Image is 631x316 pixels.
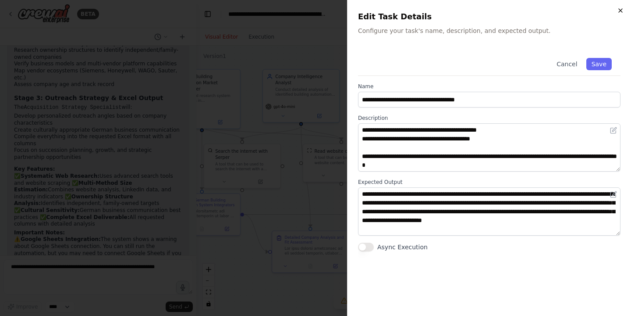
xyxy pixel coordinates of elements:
[358,115,620,122] label: Description
[358,11,620,23] h2: Edit Task Details
[551,58,582,70] button: Cancel
[586,58,612,70] button: Save
[608,189,619,200] button: Open in editor
[358,26,620,35] p: Configure your task's name, description, and expected output.
[358,179,620,186] label: Expected Output
[377,243,428,251] label: Async Execution
[608,125,619,136] button: Open in editor
[358,83,620,90] label: Name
